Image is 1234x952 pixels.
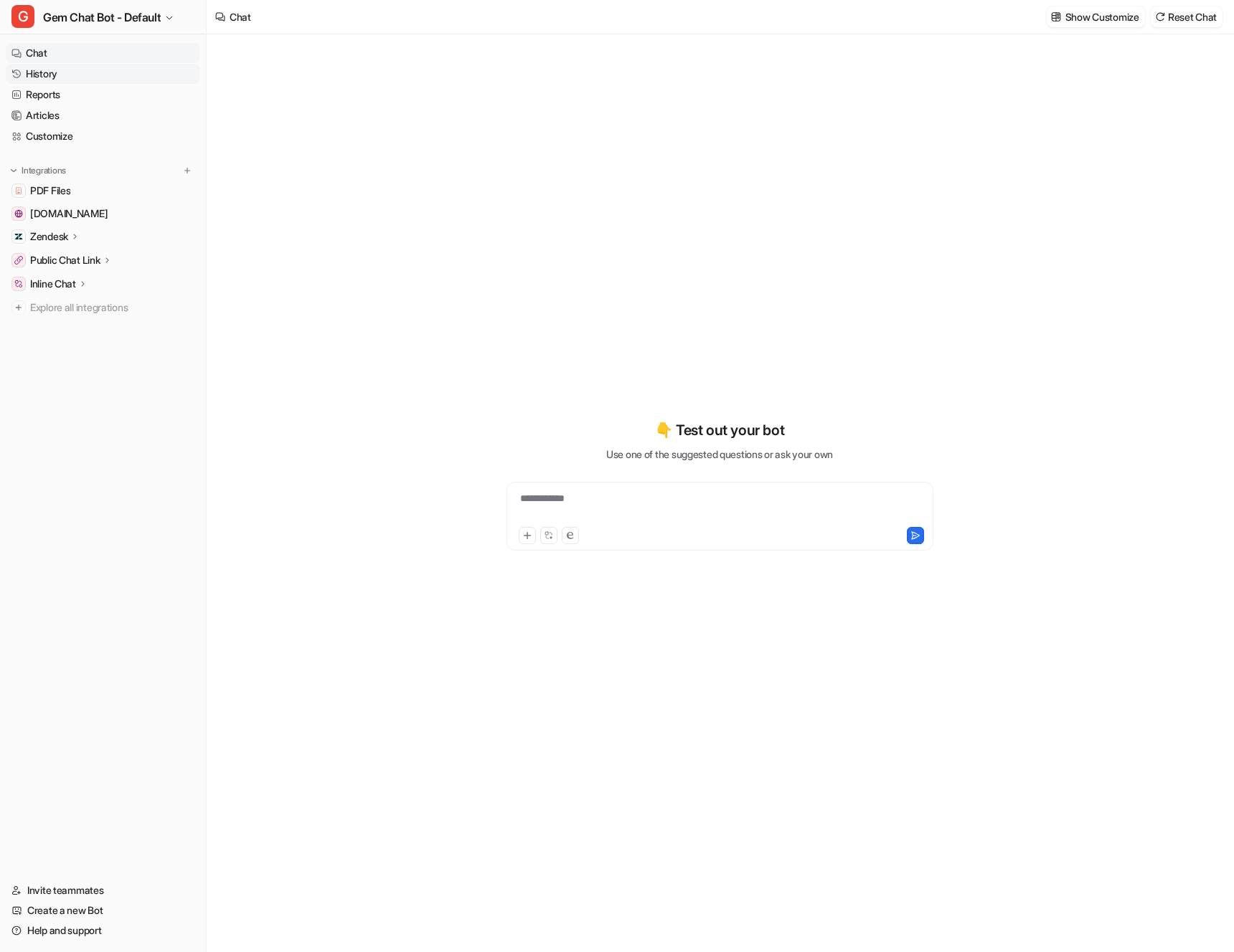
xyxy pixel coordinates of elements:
[30,229,68,244] p: Zendesk
[1051,11,1061,22] img: customize
[14,209,23,218] img: status.gem.com
[6,297,200,318] a: Explore all integrations
[6,85,200,105] a: Reports
[9,166,19,176] img: expand menu
[230,9,251,24] div: Chat
[22,165,66,176] p: Integrations
[1155,11,1165,22] img: reset
[6,900,200,920] a: Create a new Bot
[6,105,200,125] a: Articles
[30,296,194,319] span: Explore all integrations
[43,7,161,27] span: Gem Chat Bot - Default
[6,43,200,63] a: Chat
[30,277,76,291] p: Inline Chat
[14,186,23,195] img: PDF Files
[14,280,23,288] img: Inline Chat
[182,166,192,176] img: menu_add.svg
[6,64,200,84] a: History
[606,447,833,462] p: Use one of the suggested questions or ask your own
[6,920,200,941] a: Help and support
[6,126,200,146] a: Customize
[14,232,23,241] img: Zendesk
[655,419,784,441] p: 👇 Test out your bot
[11,300,26,315] img: explore all integrations
[6,880,200,900] a: Invite teammates
[6,204,200,224] a: status.gem.com[DOMAIN_NAME]
[1151,6,1223,27] button: Reset Chat
[6,163,70,178] button: Integrations
[1047,6,1145,27] button: Show Customize
[11,5,34,28] span: G
[30,206,108,221] span: [DOMAIN_NAME]
[1065,9,1139,24] p: Show Customize
[30,184,70,198] span: PDF Files
[30,253,100,267] p: Public Chat Link
[6,181,200,201] a: PDF FilesPDF Files
[14,256,23,265] img: Public Chat Link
